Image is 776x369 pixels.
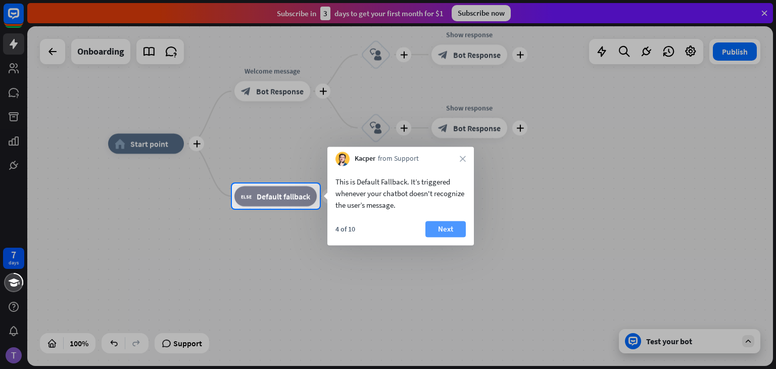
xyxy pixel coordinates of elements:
[355,154,375,164] span: Kacper
[257,191,310,201] span: Default fallback
[378,154,419,164] span: from Support
[241,191,252,201] i: block_fallback
[425,221,466,237] button: Next
[335,176,466,211] div: This is Default Fallback. It’s triggered whenever your chatbot doesn't recognize the user’s message.
[8,4,38,34] button: Open LiveChat chat widget
[335,224,355,234] div: 4 of 10
[460,156,466,162] i: close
